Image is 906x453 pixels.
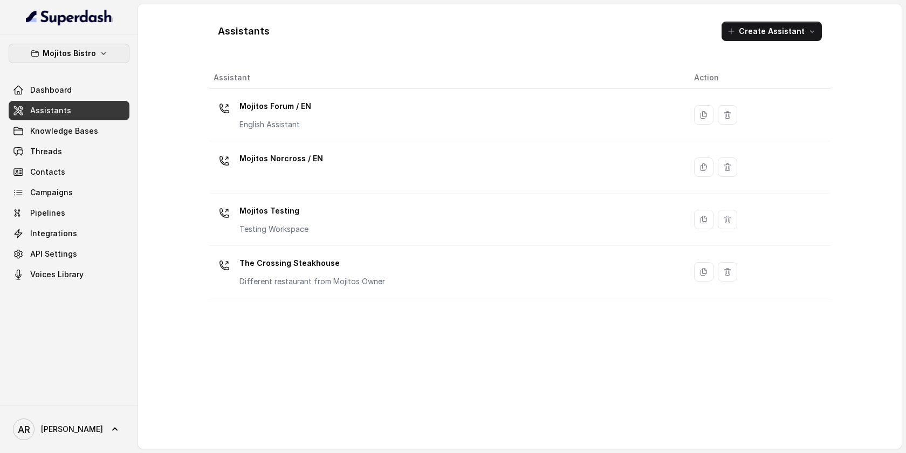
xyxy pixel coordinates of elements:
p: The Crossing Steakhouse [239,255,385,272]
p: English Assistant [239,119,311,130]
a: Pipelines [9,203,129,223]
th: Assistant [209,67,685,89]
a: Assistants [9,101,129,120]
a: Voices Library [9,265,129,284]
p: Mojitos Norcross / EN [239,150,323,167]
a: Integrations [9,224,129,243]
h1: Assistants [218,23,270,40]
span: [PERSON_NAME] [41,424,103,435]
button: Create Assistant [722,22,822,41]
span: API Settings [30,249,77,259]
span: Pipelines [30,208,65,218]
a: Knowledge Bases [9,121,129,141]
a: Contacts [9,162,129,182]
img: light.svg [26,9,113,26]
p: Different restaurant from Mojitos Owner [239,276,385,287]
span: Knowledge Bases [30,126,98,136]
span: Contacts [30,167,65,177]
a: Dashboard [9,80,129,100]
span: Dashboard [30,85,72,95]
a: [PERSON_NAME] [9,414,129,444]
span: Threads [30,146,62,157]
text: AR [18,424,30,435]
span: Integrations [30,228,77,239]
a: Threads [9,142,129,161]
p: Mojitos Testing [239,202,308,219]
p: Mojitos Forum / EN [239,98,311,115]
span: Assistants [30,105,71,116]
span: Campaigns [30,187,73,198]
p: Testing Workspace [239,224,308,235]
p: Mojitos Bistro [43,47,96,60]
span: Voices Library [30,269,84,280]
a: API Settings [9,244,129,264]
button: Mojitos Bistro [9,44,129,63]
a: Campaigns [9,183,129,202]
th: Action [685,67,830,89]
